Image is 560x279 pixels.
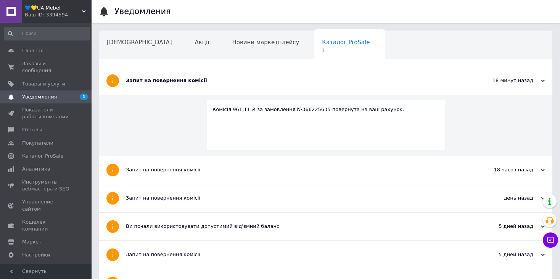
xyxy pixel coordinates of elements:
[126,166,468,173] div: Запит на повернення комісії
[25,5,82,11] span: 💙💛UA Mebel
[114,7,171,16] h1: Уведомления
[22,166,50,173] span: Аналитика
[4,27,90,40] input: Поиск
[25,11,92,18] div: Ваш ID: 3394594
[80,94,88,100] span: 1
[22,81,65,87] span: Товары и услуги
[22,198,71,212] span: Управление сайтом
[22,106,71,120] span: Показатели работы компании
[322,47,370,53] span: 1
[22,47,43,54] span: Главная
[22,94,57,100] span: Уведомления
[22,239,42,245] span: Маркет
[126,195,468,202] div: Запит на повернення комісії
[322,39,370,46] span: Каталог ProSale
[468,223,545,230] div: 5 дней назад
[126,223,468,230] div: Ви почали використовувати допустимий від'ємний баланс
[22,179,71,192] span: Инструменты вебмастера и SEO
[22,219,71,232] span: Кошелек компании
[212,106,439,113] div: Комісія 961,11 ₴ за замовлення №366225635 повернута на ваш рахунок.
[22,252,50,258] span: Настройки
[232,39,299,46] span: Новини маркетплейсу
[468,195,545,202] div: день назад
[22,60,71,74] span: Заказы и сообщения
[468,166,545,173] div: 18 часов назад
[126,77,468,84] div: Запит на повернення комісії
[22,153,63,160] span: Каталог ProSale
[22,140,53,147] span: Покупатели
[468,251,545,258] div: 5 дней назад
[22,126,42,133] span: Отзывы
[195,39,209,46] span: Акції
[543,232,558,248] button: Чат с покупателем
[126,251,468,258] div: Запит на повернення комісії
[468,77,545,84] div: 18 минут назад
[107,39,172,46] span: [DEMOGRAPHIC_DATA]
